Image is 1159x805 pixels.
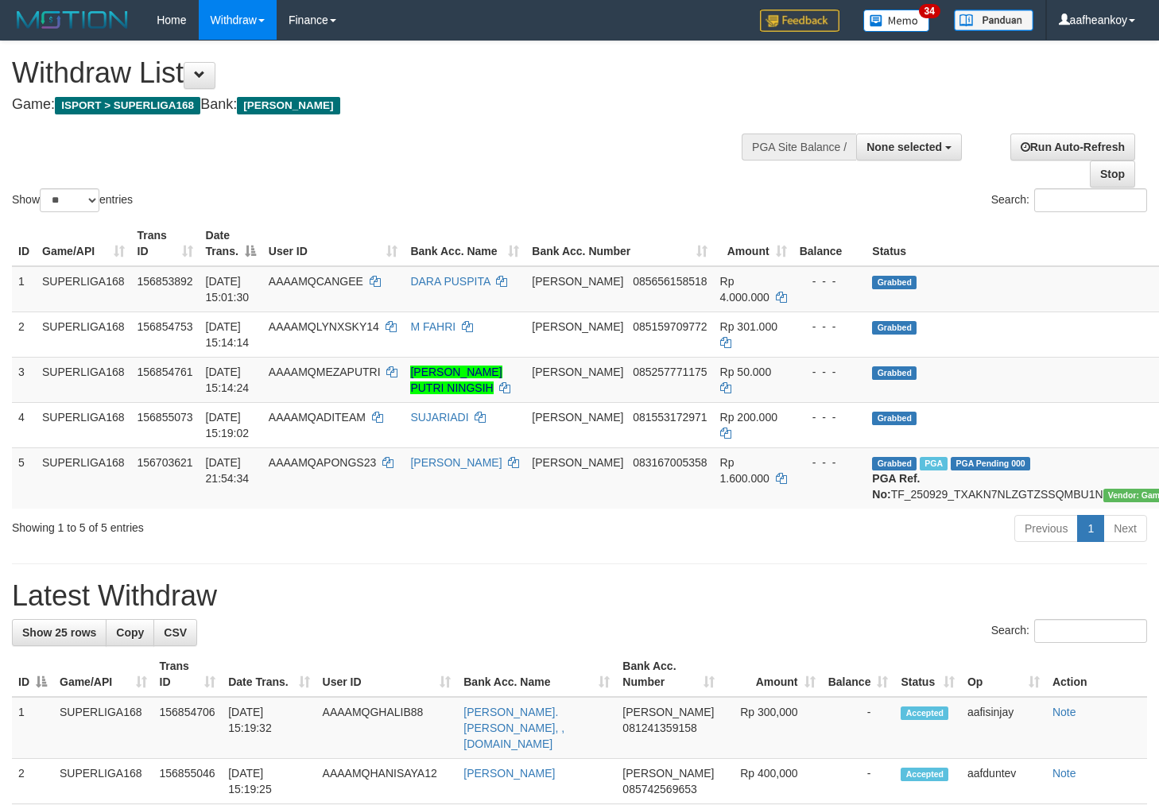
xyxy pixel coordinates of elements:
td: SUPERLIGA168 [36,266,131,312]
th: User ID: activate to sort column ascending [262,221,405,266]
th: Balance: activate to sort column ascending [822,652,895,697]
span: [PERSON_NAME] [532,456,623,469]
span: [DATE] 21:54:34 [206,456,250,485]
span: [PERSON_NAME] [622,706,714,718]
a: M FAHRI [410,320,455,333]
td: SUPERLIGA168 [53,759,153,804]
td: Rp 400,000 [721,759,822,804]
span: Copy 085742569653 to clipboard [622,783,696,795]
label: Search: [991,619,1147,643]
b: PGA Ref. No: [872,472,920,501]
a: DARA PUSPITA [410,275,490,288]
th: Status: activate to sort column ascending [894,652,960,697]
th: Bank Acc. Number: activate to sort column ascending [616,652,720,697]
span: Grabbed [872,276,917,289]
input: Search: [1034,619,1147,643]
a: Next [1103,515,1147,542]
div: - - - [800,273,860,289]
span: ISPORT > SUPERLIGA168 [55,97,200,114]
span: None selected [866,141,942,153]
div: PGA Site Balance / [742,134,856,161]
img: panduan.png [954,10,1033,31]
th: ID [12,221,36,266]
td: SUPERLIGA168 [36,312,131,357]
span: Grabbed [872,412,917,425]
th: Bank Acc. Name: activate to sort column ascending [404,221,525,266]
td: AAAAMQHANISAYA12 [316,759,458,804]
th: Game/API: activate to sort column ascending [53,652,153,697]
td: - [822,759,895,804]
th: Bank Acc. Number: activate to sort column ascending [525,221,713,266]
h1: Withdraw List [12,57,757,89]
input: Search: [1034,188,1147,212]
a: Show 25 rows [12,619,107,646]
span: AAAAMQMEZAPUTRI [269,366,381,378]
div: - - - [800,319,860,335]
td: SUPERLIGA168 [36,357,131,402]
td: 2 [12,759,53,804]
span: 156855073 [138,411,193,424]
th: Balance [793,221,866,266]
th: ID: activate to sort column descending [12,652,53,697]
span: [PERSON_NAME] [532,411,623,424]
span: Copy 085159709772 to clipboard [633,320,707,333]
td: Rp 300,000 [721,697,822,759]
div: - - - [800,364,860,380]
img: Button%20Memo.svg [863,10,930,32]
th: Game/API: activate to sort column ascending [36,221,131,266]
span: PGA Pending [951,457,1030,470]
img: MOTION_logo.png [12,8,133,32]
a: Copy [106,619,154,646]
span: [PERSON_NAME] [532,366,623,378]
td: [DATE] 15:19:25 [222,759,316,804]
span: Copy 081241359158 to clipboard [622,722,696,734]
th: Action [1046,652,1147,697]
th: Trans ID: activate to sort column ascending [153,652,223,697]
span: Copy 081553172971 to clipboard [633,411,707,424]
span: [DATE] 15:01:30 [206,275,250,304]
th: Trans ID: activate to sort column ascending [131,221,200,266]
a: Run Auto-Refresh [1010,134,1135,161]
span: Accepted [901,768,948,781]
span: Grabbed [872,366,917,380]
span: AAAAMQADITEAM [269,411,366,424]
td: aafduntev [961,759,1046,804]
select: Showentries [40,188,99,212]
td: 5 [12,447,36,509]
span: AAAAMQAPONGS23 [269,456,376,469]
span: [PERSON_NAME] [622,767,714,780]
label: Search: [991,188,1147,212]
td: 1 [12,697,53,759]
span: Rp 1.600.000 [720,456,769,485]
td: 156854706 [153,697,223,759]
td: 2 [12,312,36,357]
span: Grabbed [872,321,917,335]
span: Rp 200.000 [720,411,777,424]
a: [PERSON_NAME] PUTRI NINGSIH [410,366,502,394]
button: None selected [856,134,962,161]
img: Feedback.jpg [760,10,839,32]
span: [DATE] 15:14:24 [206,366,250,394]
td: aafisinjay [961,697,1046,759]
span: [DATE] 15:14:14 [206,320,250,349]
th: User ID: activate to sort column ascending [316,652,458,697]
span: Marked by aafchhiseyha [920,457,948,470]
span: Accepted [901,706,948,720]
a: [PERSON_NAME] [463,767,555,780]
span: Rp 301.000 [720,320,777,333]
td: 156855046 [153,759,223,804]
td: SUPERLIGA168 [36,402,131,447]
th: Bank Acc. Name: activate to sort column ascending [457,652,616,697]
span: AAAAMQCANGEE [269,275,363,288]
td: - [822,697,895,759]
span: Copy [116,626,144,639]
span: 34 [919,4,940,18]
span: [DATE] 15:19:02 [206,411,250,439]
span: Copy 085257771175 to clipboard [633,366,707,378]
span: AAAAMQLYNXSKY14 [269,320,379,333]
span: Show 25 rows [22,626,96,639]
span: 156853892 [138,275,193,288]
a: [PERSON_NAME]. [PERSON_NAME], , [DOMAIN_NAME] [463,706,564,750]
a: [PERSON_NAME] [410,456,502,469]
td: SUPERLIGA168 [36,447,131,509]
